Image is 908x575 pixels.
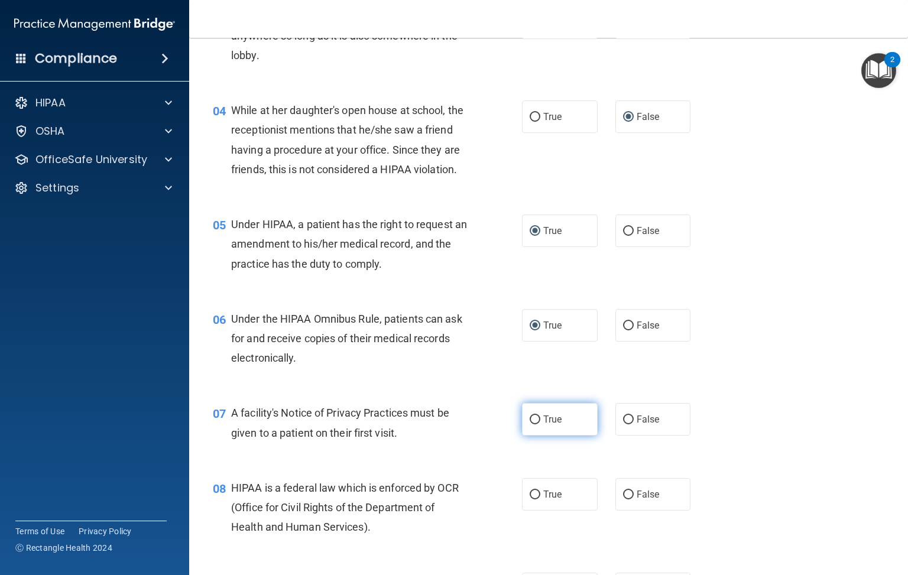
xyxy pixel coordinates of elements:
[231,407,449,438] span: A facility's Notice of Privacy Practices must be given to a patient on their first visit.
[15,542,112,554] span: Ⓒ Rectangle Health 2024
[543,225,562,236] span: True
[530,490,540,499] input: True
[231,313,462,364] span: Under the HIPAA Omnibus Rule, patients can ask for and receive copies of their medical records el...
[637,320,660,331] span: False
[623,490,634,499] input: False
[35,124,65,138] p: OSHA
[213,218,226,232] span: 05
[14,12,175,36] img: PMB logo
[530,321,540,330] input: True
[530,415,540,424] input: True
[213,313,226,327] span: 06
[213,482,226,496] span: 08
[213,104,226,118] span: 04
[213,407,226,421] span: 07
[543,111,562,122] span: True
[637,414,660,425] span: False
[543,489,562,500] span: True
[890,60,894,75] div: 2
[35,50,117,67] h4: Compliance
[14,181,172,195] a: Settings
[35,181,79,195] p: Settings
[231,218,467,269] span: Under HIPAA, a patient has the right to request an amendment to his/her medical record, and the p...
[530,227,540,236] input: True
[79,525,132,537] a: Privacy Policy
[623,113,634,122] input: False
[637,489,660,500] span: False
[231,104,463,176] span: While at her daughter's open house at school, the receptionist mentions that he/she saw a friend ...
[637,111,660,122] span: False
[543,320,562,331] span: True
[15,525,64,537] a: Terms of Use
[14,124,172,138] a: OSHA
[623,415,634,424] input: False
[623,227,634,236] input: False
[35,152,147,167] p: OfficeSafe University
[530,113,540,122] input: True
[543,414,562,425] span: True
[14,152,172,167] a: OfficeSafe University
[637,225,660,236] span: False
[35,96,66,110] p: HIPAA
[623,321,634,330] input: False
[14,96,172,110] a: HIPAA
[861,53,896,88] button: Open Resource Center, 2 new notifications
[231,482,459,533] span: HIPAA is a federal law which is enforced by OCR (Office for Civil Rights of the Department of Hea...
